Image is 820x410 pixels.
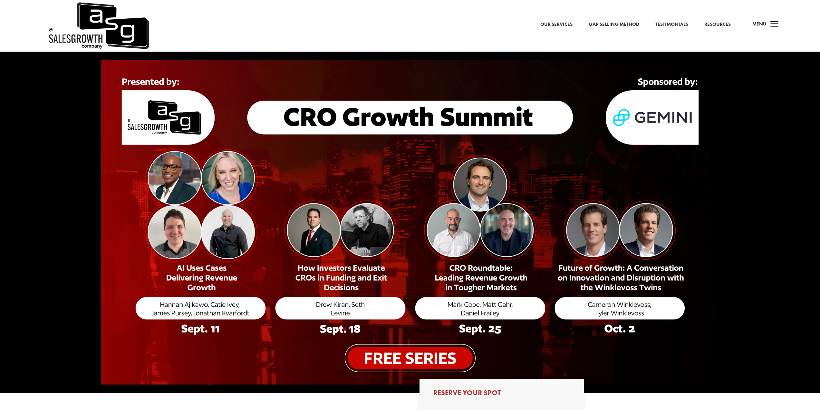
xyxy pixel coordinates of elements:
[655,20,688,29] a: Testimonials
[589,20,639,29] a: Gap Selling Method
[540,20,573,29] a: Our Services
[704,20,731,29] a: Resources
[101,60,719,385] img: Series Overview
[752,21,767,27] span: Menu
[433,389,570,400] h3: Reserve Your Spot
[768,18,781,31] span: a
